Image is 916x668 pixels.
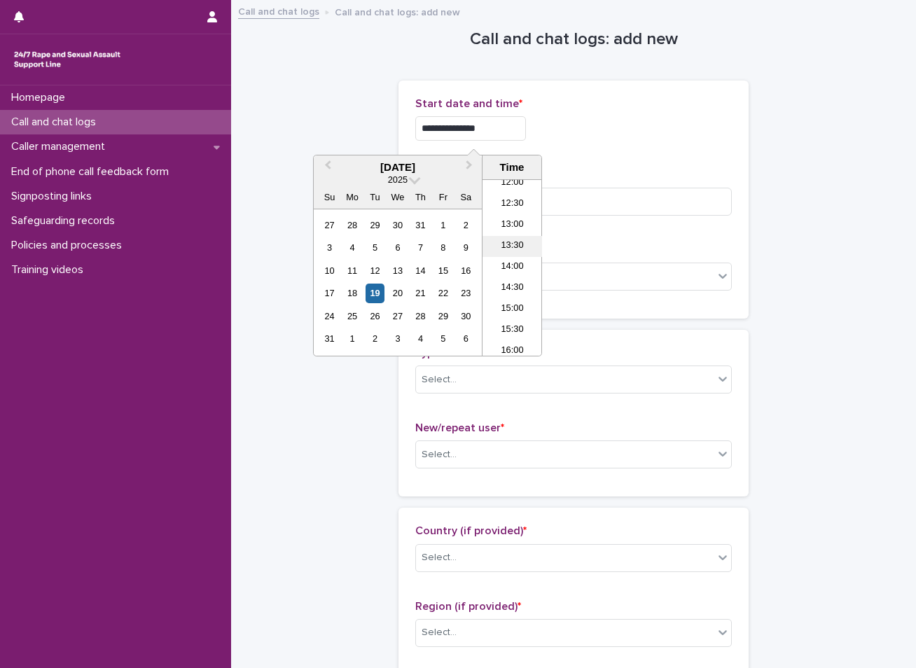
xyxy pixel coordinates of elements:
[415,601,521,612] span: Region (if provided)
[483,299,542,320] li: 15:00
[6,116,107,129] p: Call and chat logs
[433,261,452,280] div: Choose Friday, August 15th, 2025
[483,194,542,215] li: 12:30
[342,238,361,257] div: Choose Monday, August 4th, 2025
[459,157,482,179] button: Next Month
[433,238,452,257] div: Choose Friday, August 8th, 2025
[457,307,476,326] div: Choose Saturday, August 30th, 2025
[411,216,430,235] div: Choose Thursday, July 31st, 2025
[366,216,384,235] div: Choose Tuesday, July 29th, 2025
[366,238,384,257] div: Choose Tuesday, August 5th, 2025
[433,284,452,302] div: Choose Friday, August 22nd, 2025
[366,329,384,348] div: Choose Tuesday, September 2nd, 2025
[6,165,180,179] p: End of phone call feedback form
[366,307,384,326] div: Choose Tuesday, August 26th, 2025
[238,3,319,19] a: Call and chat logs
[433,188,452,207] div: Fr
[457,216,476,235] div: Choose Saturday, August 2nd, 2025
[314,161,482,174] div: [DATE]
[388,188,407,207] div: We
[388,174,408,185] span: 2025
[388,307,407,326] div: Choose Wednesday, August 27th, 2025
[433,216,452,235] div: Choose Friday, August 1st, 2025
[486,161,538,174] div: Time
[422,373,457,387] div: Select...
[457,188,476,207] div: Sa
[411,284,430,302] div: Choose Thursday, August 21st, 2025
[320,188,339,207] div: Su
[6,190,103,203] p: Signposting links
[342,307,361,326] div: Choose Monday, August 25th, 2025
[483,341,542,362] li: 16:00
[366,261,384,280] div: Choose Tuesday, August 12th, 2025
[457,284,476,302] div: Choose Saturday, August 23rd, 2025
[11,46,123,74] img: rhQMoQhaT3yELyF149Cw
[388,216,407,235] div: Choose Wednesday, July 30th, 2025
[6,91,76,104] p: Homepage
[6,140,116,153] p: Caller management
[411,238,430,257] div: Choose Thursday, August 7th, 2025
[318,214,477,350] div: month 2025-08
[422,447,457,462] div: Select...
[388,284,407,302] div: Choose Wednesday, August 20th, 2025
[415,525,527,536] span: Country (if provided)
[342,188,361,207] div: Mo
[483,236,542,257] li: 13:30
[388,238,407,257] div: Choose Wednesday, August 6th, 2025
[483,173,542,194] li: 12:00
[315,157,338,179] button: Previous Month
[457,329,476,348] div: Choose Saturday, September 6th, 2025
[366,284,384,302] div: Choose Tuesday, August 19th, 2025
[411,329,430,348] div: Choose Thursday, September 4th, 2025
[6,214,126,228] p: Safeguarding records
[320,329,339,348] div: Choose Sunday, August 31st, 2025
[411,307,430,326] div: Choose Thursday, August 28th, 2025
[398,29,749,50] h1: Call and chat logs: add new
[6,239,133,252] p: Policies and processes
[457,261,476,280] div: Choose Saturday, August 16th, 2025
[411,188,430,207] div: Th
[422,550,457,565] div: Select...
[457,238,476,257] div: Choose Saturday, August 9th, 2025
[415,422,504,433] span: New/repeat user
[388,329,407,348] div: Choose Wednesday, September 3rd, 2025
[342,329,361,348] div: Choose Monday, September 1st, 2025
[483,278,542,299] li: 14:30
[335,4,460,19] p: Call and chat logs: add new
[366,188,384,207] div: Tu
[320,238,339,257] div: Choose Sunday, August 3rd, 2025
[415,98,522,109] span: Start date and time
[483,257,542,278] li: 14:00
[433,307,452,326] div: Choose Friday, August 29th, 2025
[422,625,457,640] div: Select...
[433,329,452,348] div: Choose Friday, September 5th, 2025
[483,320,542,341] li: 15:30
[342,284,361,302] div: Choose Monday, August 18th, 2025
[320,216,339,235] div: Choose Sunday, July 27th, 2025
[342,216,361,235] div: Choose Monday, July 28th, 2025
[388,261,407,280] div: Choose Wednesday, August 13th, 2025
[320,261,339,280] div: Choose Sunday, August 10th, 2025
[320,284,339,302] div: Choose Sunday, August 17th, 2025
[483,215,542,236] li: 13:00
[342,261,361,280] div: Choose Monday, August 11th, 2025
[320,307,339,326] div: Choose Sunday, August 24th, 2025
[6,263,95,277] p: Training videos
[411,261,430,280] div: Choose Thursday, August 14th, 2025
